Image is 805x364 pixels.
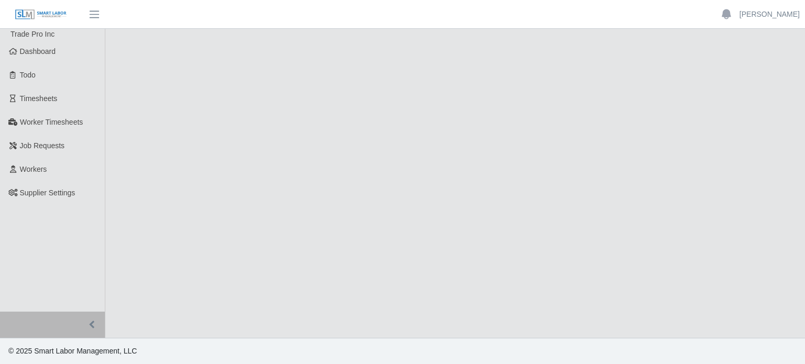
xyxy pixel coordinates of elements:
span: Workers [20,165,47,173]
span: Dashboard [20,47,56,56]
span: Supplier Settings [20,189,75,197]
span: Worker Timesheets [20,118,83,126]
span: Trade Pro Inc [10,30,55,38]
a: [PERSON_NAME] [739,9,800,20]
img: SLM Logo [15,9,67,20]
span: Todo [20,71,36,79]
span: Timesheets [20,94,58,103]
span: © 2025 Smart Labor Management, LLC [8,347,137,355]
span: Job Requests [20,141,65,150]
